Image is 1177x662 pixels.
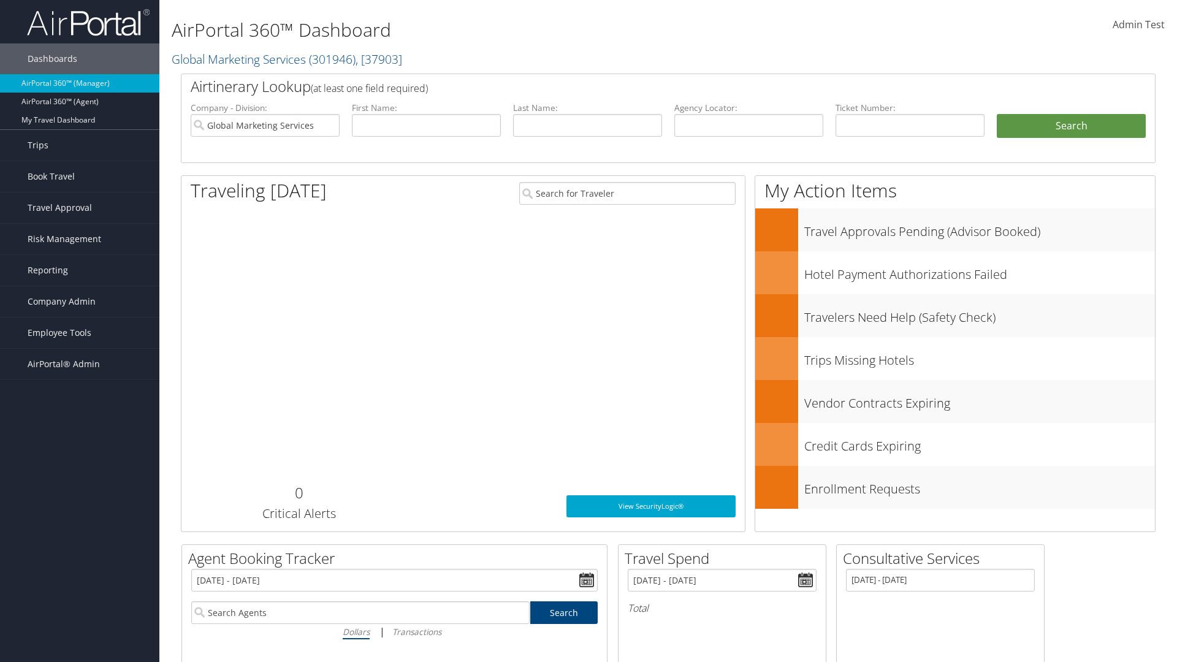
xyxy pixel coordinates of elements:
a: Enrollment Requests [755,466,1155,509]
h3: Critical Alerts [191,505,407,522]
h1: Traveling [DATE] [191,178,327,204]
a: Travelers Need Help (Safety Check) [755,294,1155,337]
h2: Airtinerary Lookup [191,76,1065,97]
span: Reporting [28,255,68,286]
button: Search [997,114,1146,139]
h3: Trips Missing Hotels [804,346,1155,369]
label: Company - Division: [191,102,340,114]
input: Search for Traveler [519,182,736,205]
i: Dollars [343,626,370,637]
span: Company Admin [28,286,96,317]
input: Search Agents [191,601,530,624]
span: Dashboards [28,44,77,74]
a: Search [530,601,598,624]
a: Credit Cards Expiring [755,423,1155,466]
label: Ticket Number: [836,102,985,114]
h1: My Action Items [755,178,1155,204]
h1: AirPortal 360™ Dashboard [172,17,834,43]
h2: Consultative Services [843,548,1044,569]
label: First Name: [352,102,501,114]
span: Travel Approval [28,192,92,223]
span: Book Travel [28,161,75,192]
span: Trips [28,130,48,161]
h3: Credit Cards Expiring [804,432,1155,455]
h3: Hotel Payment Authorizations Failed [804,260,1155,283]
h3: Enrollment Requests [804,474,1155,498]
a: View SecurityLogic® [566,495,736,517]
div: | [191,624,598,639]
a: Global Marketing Services [172,51,402,67]
span: AirPortal® Admin [28,349,100,379]
a: Hotel Payment Authorizations Failed [755,251,1155,294]
span: , [ 37903 ] [356,51,402,67]
label: Agency Locator: [674,102,823,114]
span: Employee Tools [28,318,91,348]
span: Admin Test [1113,18,1165,31]
span: ( 301946 ) [309,51,356,67]
span: Risk Management [28,224,101,254]
h3: Travel Approvals Pending (Advisor Booked) [804,217,1155,240]
h2: Travel Spend [625,548,826,569]
a: Vendor Contracts Expiring [755,380,1155,423]
a: Admin Test [1113,6,1165,44]
span: (at least one field required) [311,82,428,95]
h6: Total [628,601,817,615]
i: Transactions [392,626,441,637]
h3: Vendor Contracts Expiring [804,389,1155,412]
label: Last Name: [513,102,662,114]
a: Trips Missing Hotels [755,337,1155,380]
a: Travel Approvals Pending (Advisor Booked) [755,208,1155,251]
h3: Travelers Need Help (Safety Check) [804,303,1155,326]
h2: 0 [191,482,407,503]
h2: Agent Booking Tracker [188,548,607,569]
img: airportal-logo.png [27,8,150,37]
